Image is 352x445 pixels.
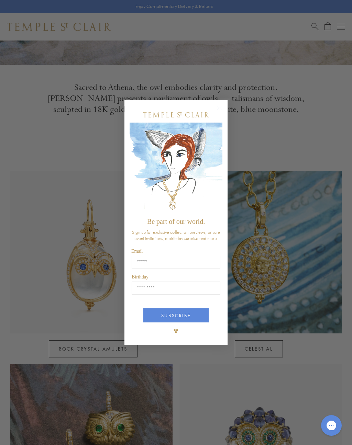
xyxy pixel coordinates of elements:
span: Be part of our world. [147,218,205,225]
iframe: Gorgias live chat messenger [318,413,345,438]
input: Email [132,256,220,269]
img: TSC [169,324,183,338]
img: Temple St. Clair [143,112,209,117]
span: Sign up for exclusive collection previews, private event invitations, a birthday surprise and more. [132,229,220,241]
span: Email [131,249,143,254]
button: Close dialog [219,107,227,116]
button: SUBSCRIBE [143,308,209,322]
img: c4a9eb12-d91a-4d4a-8ee0-386386f4f338.jpeg [130,123,222,214]
span: Birthday [132,274,148,279]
